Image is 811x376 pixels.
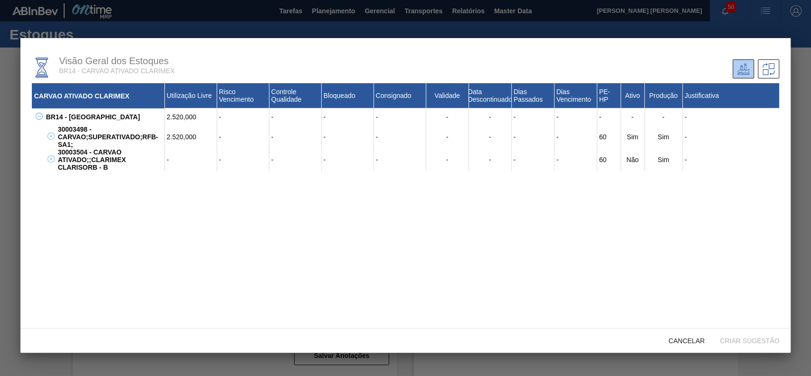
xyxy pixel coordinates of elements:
div: - [217,125,269,148]
div: Bloqueado [322,83,374,108]
div: Unidade Atual/ Unidades [733,59,754,78]
div: Consignado [374,83,426,108]
div: CARVAO ATIVADO CLARIMEX [32,83,165,108]
div: Sim [645,148,683,171]
div: - [554,108,597,125]
div: - [217,148,269,171]
span: Visão Geral dos Estoques [59,56,169,66]
div: - [512,108,554,125]
div: - [269,108,322,125]
div: Sim [645,125,683,148]
span: Cancelar [661,337,712,345]
div: 60 [597,125,621,148]
div: Ativo [621,83,645,108]
div: Dias Passados [512,83,554,108]
div: - [469,148,512,171]
div: Dias Vencimento [554,83,597,108]
div: - [217,108,269,125]
div: - [683,148,780,171]
div: Sim [621,125,645,148]
div: - [554,125,597,148]
div: - [469,108,512,125]
div: Risco Vencimento [217,83,269,108]
div: 2.520,000 [165,125,217,148]
div: - [426,148,469,171]
div: Justificativa [683,83,780,108]
div: - [322,108,374,125]
div: - [426,125,469,148]
div: Validade [426,83,469,108]
div: - [512,148,554,171]
button: Criar sugestão [712,332,787,349]
div: Data Descontinuado [469,83,512,108]
div: - [683,125,780,148]
div: - [597,108,621,125]
div: Controle Qualidade [269,83,322,108]
div: - [374,148,426,171]
div: Utilização Livre [165,83,217,108]
div: - [322,148,374,171]
div: - [426,108,469,125]
span: Criar sugestão [712,337,787,345]
div: - [512,125,554,148]
button: Cancelar [661,332,712,349]
div: Sugestões de Trasferência [758,59,779,78]
div: 2.520,000 [165,108,217,125]
div: - [165,148,217,171]
div: 30003498 - CARVAO;SUPERATIVADO;RFB-SA1; [56,125,165,148]
div: 60 [597,148,621,171]
div: Produção [645,83,683,108]
div: 30003504 - CARVAO ATIVADO;;CLARIMEX CLARISORB - B [56,148,165,171]
div: BR14 - [GEOGRAPHIC_DATA] [44,108,165,125]
div: Não [621,148,645,171]
div: - [621,108,645,125]
div: - [645,108,683,125]
div: - [374,108,426,125]
div: - [683,108,780,125]
div: - [469,125,512,148]
div: - [269,125,322,148]
div: - [554,148,597,171]
span: BR14 - CARVAO ATIVADO CLARIMEX [59,67,174,75]
div: - [269,148,322,171]
div: - [322,125,374,148]
div: - [374,125,426,148]
div: PE-HP [597,83,621,108]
